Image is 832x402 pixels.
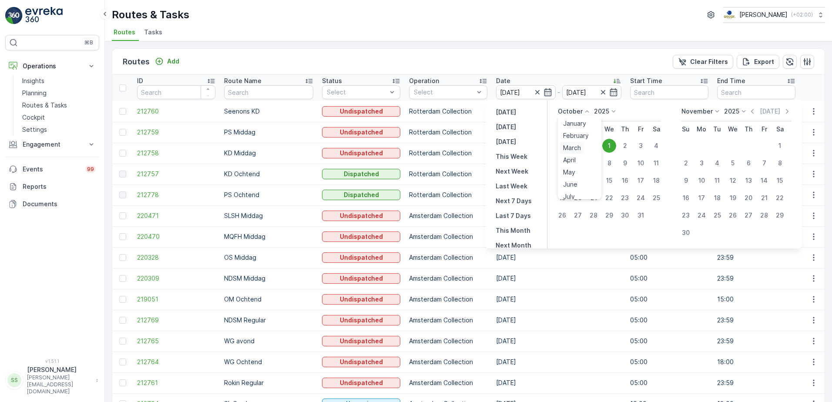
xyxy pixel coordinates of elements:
span: Tasks [144,28,162,37]
p: Amsterdam Collection [409,379,487,387]
span: 220471 [137,211,215,220]
p: Rotterdam Collection [409,107,487,116]
p: Routes & Tasks [22,101,67,110]
input: Search [224,85,313,99]
img: logo [5,7,23,24]
a: 212778 [137,191,215,199]
div: 22 [602,191,616,205]
button: Clear Filters [673,55,733,69]
a: Routes & Tasks [19,99,99,111]
th: Monday [694,121,709,137]
p: KD Ochtend [224,170,313,178]
p: 23:59 [717,274,795,283]
td: [DATE] [492,310,626,331]
span: 219051 [137,295,215,304]
a: 212769 [137,316,215,325]
div: 5 [555,156,569,170]
div: 28 [587,208,601,222]
span: July [563,192,575,201]
span: 212764 [137,358,215,366]
p: [DATE] [496,123,516,131]
p: 18:00 [717,358,795,366]
div: 23 [679,208,693,222]
button: Undispatched [322,294,400,305]
div: 24 [694,208,708,222]
div: 27 [571,208,585,222]
p: Next Week [496,167,528,176]
p: Amsterdam Collection [409,232,487,241]
div: 9 [679,174,693,188]
div: 10 [634,156,647,170]
p: Next Month [496,241,531,250]
p: WG Ochtend [224,358,313,366]
img: logo_light-DOdMpM7g.png [25,7,63,24]
div: 12 [555,174,569,188]
div: 26 [555,208,569,222]
span: 212760 [137,107,215,116]
div: 18 [710,191,724,205]
div: 1 [773,139,787,153]
p: 2025 [594,107,609,116]
th: Sunday [554,121,570,137]
div: 15 [602,174,616,188]
p: Undispatched [340,253,383,262]
p: [DATE] [496,137,516,146]
p: 23:59 [717,379,795,387]
p: Start Time [630,77,662,85]
p: WG avond [224,337,313,345]
span: January [563,119,586,128]
p: - [557,87,560,97]
p: Events [23,165,80,174]
p: Dispatched [344,191,379,199]
p: [DATE] [760,107,780,116]
div: 17 [634,174,647,188]
button: Yesterday [492,107,520,117]
p: Rotterdam Collection [409,128,487,137]
div: Toggle Row Selected [119,171,126,178]
img: basis-logo_rgb2x.png [723,10,736,20]
p: 05:00 [630,253,708,262]
div: 20 [741,191,755,205]
p: Date [496,77,510,85]
p: Clear Filters [690,57,728,66]
button: Next Month [492,240,535,251]
a: 212761 [137,379,215,387]
p: Cockpit [22,113,45,122]
div: Toggle Row Selected [119,358,126,365]
a: 212765 [137,337,215,345]
span: June [563,180,577,189]
div: 24 [634,191,647,205]
p: This Week [496,152,527,161]
div: Toggle Row Selected [119,108,126,115]
p: Undispatched [340,232,383,241]
p: NDSM Middag [224,274,313,283]
a: Cockpit [19,111,99,124]
p: Status [322,77,342,85]
p: Settings [22,125,47,134]
p: 05:00 [630,274,708,283]
p: Routes [123,56,150,68]
input: dd/mm/yyyy [496,85,556,99]
div: 15 [773,174,787,188]
div: 4 [710,156,724,170]
span: 220328 [137,253,215,262]
span: v 1.51.1 [5,358,99,364]
a: 212758 [137,149,215,157]
th: Saturday [772,121,788,137]
th: Wednesday [725,121,741,137]
div: 4 [649,139,663,153]
th: Friday [756,121,772,137]
span: March [563,144,581,152]
button: Undispatched [322,336,400,346]
p: Seenons KD [224,107,313,116]
div: 25 [649,191,663,205]
div: 18 [649,174,663,188]
p: MQFH Middag [224,232,313,241]
div: 3 [694,156,708,170]
button: Last Week [492,181,531,191]
div: 12 [726,174,740,188]
p: 23:59 [717,316,795,325]
p: Next 7 Days [496,197,532,205]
